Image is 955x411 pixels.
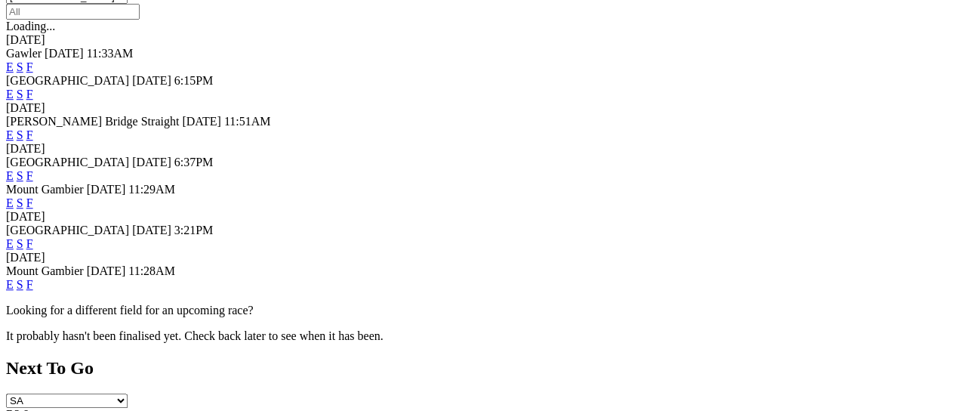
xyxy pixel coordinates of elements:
span: 6:15PM [174,74,214,87]
a: S [17,169,23,182]
span: Mount Gambier [6,183,84,196]
a: E [6,278,14,291]
span: 11:29AM [128,183,175,196]
span: 11:33AM [87,47,134,60]
partial: It probably hasn't been finalised yet. Check back later to see when it has been. [6,329,384,342]
div: [DATE] [6,101,949,115]
span: [GEOGRAPHIC_DATA] [6,156,129,168]
span: [GEOGRAPHIC_DATA] [6,224,129,236]
a: S [17,196,23,209]
span: Loading... [6,20,55,32]
a: E [6,169,14,182]
a: S [17,237,23,250]
a: F [26,196,33,209]
div: [DATE] [6,33,949,47]
p: Looking for a different field for an upcoming race? [6,304,949,317]
a: E [6,128,14,141]
a: F [26,60,33,73]
span: [DATE] [182,115,221,128]
span: [DATE] [87,264,126,277]
a: S [17,88,23,100]
span: [DATE] [132,74,171,87]
span: [PERSON_NAME] Bridge Straight [6,115,179,128]
span: [DATE] [87,183,126,196]
input: Select date [6,4,140,20]
span: [DATE] [132,156,171,168]
a: S [17,60,23,73]
div: [DATE] [6,142,949,156]
a: E [6,60,14,73]
div: [DATE] [6,251,949,264]
span: Mount Gambier [6,264,84,277]
a: F [26,237,33,250]
a: S [17,128,23,141]
a: E [6,237,14,250]
a: F [26,128,33,141]
a: F [26,169,33,182]
a: E [6,196,14,209]
h2: Next To Go [6,358,949,379]
span: 6:37PM [174,156,214,168]
div: [DATE] [6,210,949,224]
span: 11:28AM [128,264,175,277]
span: [DATE] [45,47,84,60]
span: 3:21PM [174,224,214,236]
span: [GEOGRAPHIC_DATA] [6,74,129,87]
a: E [6,88,14,100]
a: F [26,88,33,100]
span: 11:51AM [224,115,271,128]
a: S [17,278,23,291]
span: Gawler [6,47,42,60]
a: F [26,278,33,291]
span: [DATE] [132,224,171,236]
